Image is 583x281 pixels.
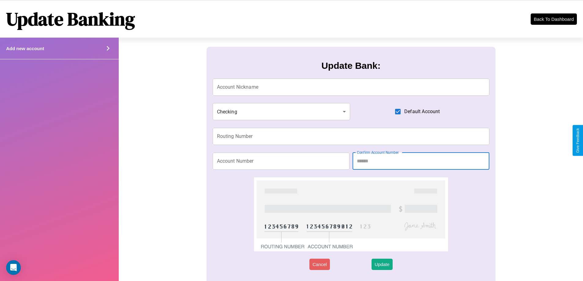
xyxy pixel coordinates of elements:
[213,103,350,120] div: Checking
[321,61,380,71] h3: Update Bank:
[309,259,330,270] button: Cancel
[254,177,448,251] img: check
[6,260,21,275] div: Open Intercom Messenger
[6,6,135,31] h1: Update Banking
[357,150,399,155] label: Confirm Account Number
[6,46,44,51] h4: Add new account
[404,108,440,115] span: Default Account
[531,13,577,25] button: Back To Dashboard
[372,259,392,270] button: Update
[576,128,580,153] div: Give Feedback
